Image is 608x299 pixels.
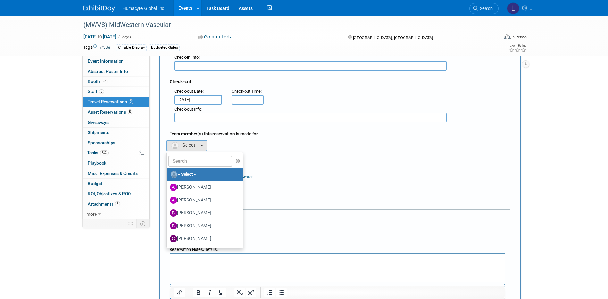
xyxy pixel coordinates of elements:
img: B.jpg [170,222,177,229]
span: Staff [88,89,104,94]
a: Shipments [83,128,149,138]
div: Cost: [170,159,510,165]
img: Format-Inperson.png [504,34,511,39]
img: A.jpg [170,197,177,204]
span: Giveaways [88,120,109,125]
div: Event Format [461,33,527,43]
iframe: Rich Text Area [170,254,505,282]
small: : [232,89,262,94]
div: In-Person [512,35,527,39]
div: Team member(s) this reservation is made for: [170,128,510,138]
a: Giveaways [83,117,149,127]
span: Playbook [88,160,106,166]
span: Booth [88,79,107,84]
a: Tasks83% [83,148,149,158]
a: Attachments3 [83,199,149,209]
span: Budget [88,181,102,186]
label: [PERSON_NAME] [170,221,237,231]
button: -- Select -- [166,140,208,151]
img: A.jpg [170,184,177,191]
span: Asset Reservations [88,109,132,115]
a: ROI, Objectives & ROO [83,189,149,199]
span: [GEOGRAPHIC_DATA], [GEOGRAPHIC_DATA] [353,35,433,40]
div: 6' Table Display [116,44,147,51]
span: [DATE] [DATE] [83,34,117,39]
span: Check-out [170,79,191,85]
small: : [174,107,202,112]
span: 5 [128,109,132,114]
span: 2 [129,99,133,104]
label: -- Select -- [170,169,237,180]
small: : [174,55,200,60]
a: Misc. Expenses & Credits [83,168,149,178]
a: Sponsorships [83,138,149,148]
span: 83% [100,150,109,155]
span: Check-out Info [174,107,201,112]
img: ExhibitDay [83,5,115,12]
a: Travel Reservations2 [83,97,149,107]
td: Tags [83,44,110,51]
span: Humacyte Global Inc [123,6,164,11]
span: 3 [115,201,120,206]
td: Personalize Event Tab Strip [125,219,137,228]
a: Asset Reservations5 [83,107,149,117]
div: (MWVS) MidWestern Vascular [81,19,489,31]
label: [PERSON_NAME] [170,234,237,244]
div: Budgeted-Sales [149,44,180,51]
span: to [97,34,103,39]
small: : [174,89,204,94]
span: -- Select -- [171,142,199,148]
span: Search [478,6,493,11]
a: Search [469,3,499,14]
span: Check-out Date [174,89,203,94]
span: Check-out Time [232,89,261,94]
a: Budget [83,179,149,189]
label: [PERSON_NAME] [170,182,237,192]
span: Misc. Expenses & Credits [88,171,138,176]
a: Playbook [83,158,149,168]
div: Event Rating [509,44,526,47]
span: Abstract Poster Info [88,69,128,74]
input: Search [168,156,232,167]
span: Travel Reservations [88,99,133,104]
i: Booth reservation complete [103,80,106,83]
span: Attachments [88,201,120,207]
span: Shipments [88,130,109,135]
label: [PERSON_NAME] [170,208,237,218]
img: Linda Hamilton [507,2,519,14]
button: Committed [196,34,234,40]
span: ROI, Objectives & ROO [88,191,131,196]
a: Edit [100,45,110,50]
span: (3 days) [118,35,131,39]
td: Toggle Event Tabs [136,219,149,228]
label: [PERSON_NAME] [170,195,237,205]
img: B.jpg [170,209,177,217]
span: Event Information [88,58,124,64]
div: Reservation Notes/Details: [170,244,505,253]
span: Tasks [87,150,109,155]
label: [PERSON_NAME] [170,246,237,257]
a: Abstract Poster Info [83,66,149,76]
a: more [83,209,149,219]
img: C.jpg [170,235,177,242]
a: Event Information [83,56,149,66]
img: Unassigned-User-Icon.png [171,171,178,178]
span: 3 [99,89,104,94]
span: Sponsorships [88,140,115,145]
span: Check-in Info [174,55,199,60]
a: Booth [83,77,149,87]
span: more [87,211,97,217]
a: Staff3 [83,87,149,97]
